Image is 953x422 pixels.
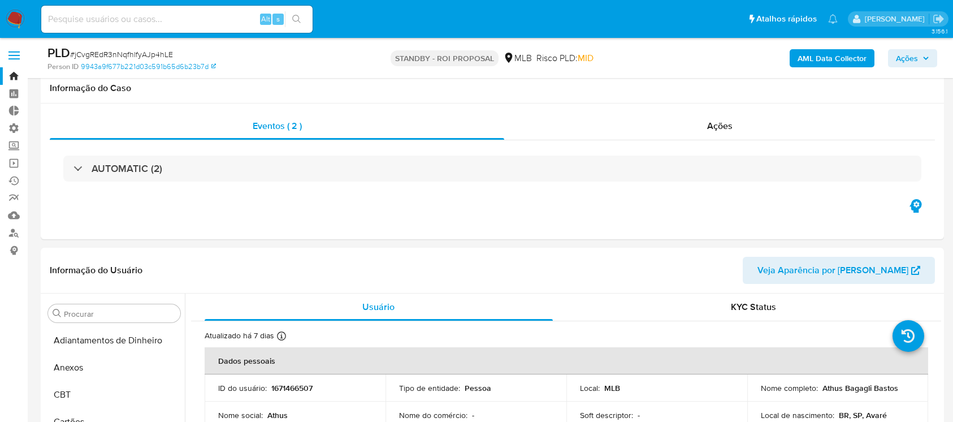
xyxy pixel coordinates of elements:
span: Ações [707,119,733,132]
span: Ações [896,49,918,67]
p: Local de nascimento : [761,410,834,420]
a: 9943a9f677b221d03c591b65d6b23b7d [81,62,216,72]
button: CBT [44,381,185,408]
p: Local : [580,383,600,393]
button: Veja Aparência por [PERSON_NAME] [743,257,935,284]
button: Anexos [44,354,185,381]
h3: AUTOMATIC (2) [92,162,162,175]
h1: Informação do Caso [50,83,935,94]
p: adriano.brito@mercadolivre.com [865,14,929,24]
div: AUTOMATIC (2) [63,156,921,182]
p: Atualizado há 7 dias [205,330,274,341]
span: Usuário [362,300,395,313]
p: STANDBY - ROI PROPOSAL [391,50,499,66]
button: Ações [888,49,937,67]
p: Athus [267,410,288,420]
p: - [472,410,474,420]
p: ID do usuário : [218,383,267,393]
p: Pessoa [465,383,491,393]
th: Dados pessoais [205,347,928,374]
b: Person ID [47,62,79,72]
span: Risco PLD: [536,52,594,64]
p: - [638,410,640,420]
p: Athus Bagagli Bastos [822,383,898,393]
span: KYC Status [731,300,776,313]
span: MID [578,51,594,64]
span: Veja Aparência por [PERSON_NAME] [757,257,908,284]
b: PLD [47,44,70,62]
button: AML Data Collector [790,49,874,67]
a: Notificações [828,14,838,24]
span: s [276,14,280,24]
button: Procurar [53,309,62,318]
div: MLB [503,52,532,64]
p: Tipo de entidade : [399,383,460,393]
p: BR, SP, Avaré [839,410,887,420]
p: Soft descriptor : [580,410,633,420]
b: AML Data Collector [798,49,867,67]
button: search-icon [285,11,308,27]
p: Nome social : [218,410,263,420]
input: Pesquise usuários ou casos... [41,12,313,27]
a: Sair [933,13,945,25]
span: # jCvgREdR3nNqfhlfyAJp4hLE [70,49,173,60]
p: MLB [604,383,620,393]
span: Alt [261,14,270,24]
span: Eventos ( 2 ) [253,119,302,132]
h1: Informação do Usuário [50,265,142,276]
p: Nome do comércio : [399,410,467,420]
p: Nome completo : [761,383,818,393]
input: Procurar [64,309,176,319]
span: Atalhos rápidos [756,13,817,25]
button: Adiantamentos de Dinheiro [44,327,185,354]
p: 1671466507 [271,383,313,393]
